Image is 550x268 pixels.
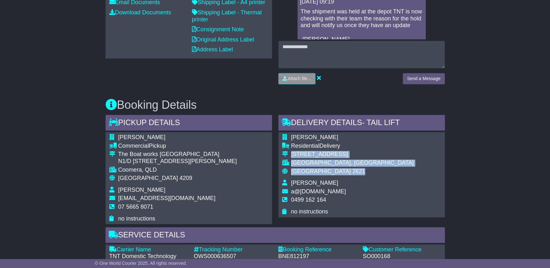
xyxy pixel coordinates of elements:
span: Residential [291,143,319,149]
div: Pickup [118,143,237,150]
div: Delivery Details [278,115,445,132]
span: [PERSON_NAME] [291,134,338,140]
div: Pickup Details [106,115,272,132]
span: [EMAIL_ADDRESS][DOMAIN_NAME] [118,195,216,201]
span: 0499 162 164 [291,197,326,203]
h3: Booking Details [106,99,445,111]
span: 07 5665 8071 [118,204,153,210]
a: Consignment Note [192,26,244,33]
span: - Tail Lift [362,118,400,127]
span: [GEOGRAPHIC_DATA] [118,175,178,181]
a: Address Label [192,46,233,53]
button: Send a Message [403,73,444,84]
span: [GEOGRAPHIC_DATA] [291,168,351,175]
span: © One World Courier 2025. All rights reserved. [95,261,187,266]
div: Carrier Name [109,246,187,253]
div: BNE812197 [278,253,356,260]
a: Download Documents [109,9,171,16]
p: The shipment was held at the depot TNT is now checking with their team the reason for the hold an... [301,8,422,43]
div: Tracking Number [194,246,272,253]
span: no instructions [118,215,155,222]
div: Customer Reference [363,246,441,253]
div: [GEOGRAPHIC_DATA], [GEOGRAPHIC_DATA] [291,160,414,167]
span: [PERSON_NAME] [118,187,165,193]
div: SO000168 [363,253,441,260]
div: Service Details [106,227,445,244]
div: TNT Domestic Technology Express / Tail lift Truck [109,253,187,267]
div: [STREET_ADDRESS] [291,151,414,158]
div: Booking Reference [278,246,356,253]
div: Coomera, QLD [118,167,237,174]
span: no instructions [291,208,328,215]
div: Delivery [291,143,414,150]
span: 4209 [180,175,192,181]
a: Shipping Label - Thermal printer [192,9,262,23]
span: Commercial [118,143,149,149]
span: [PERSON_NAME] [291,180,338,186]
span: a@[DOMAIN_NAME] [291,188,346,195]
div: The Boat works [GEOGRAPHIC_DATA] [118,151,237,158]
div: N1/D [STREET_ADDRESS][PERSON_NAME] [118,158,237,165]
a: Original Address Label [192,36,254,43]
span: [PERSON_NAME] [118,134,165,140]
span: 2621 [352,168,365,175]
div: OWS000636507 [194,253,272,260]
